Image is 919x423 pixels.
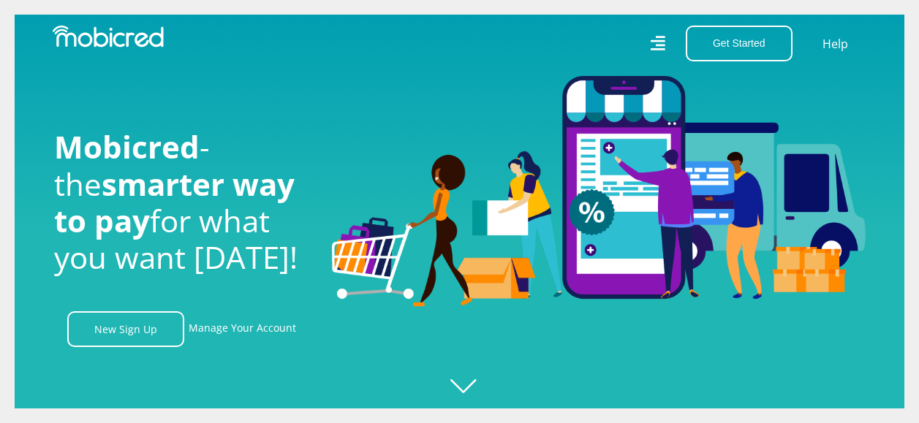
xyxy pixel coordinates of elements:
[822,34,849,53] a: Help
[54,129,310,276] h1: - the for what you want [DATE]!
[332,76,866,307] img: Welcome to Mobicred
[686,26,793,61] button: Get Started
[53,26,164,47] img: Mobicred
[189,311,296,347] a: Manage Your Account
[54,163,295,241] span: smarter way to pay
[54,126,200,167] span: Mobicred
[67,311,184,347] a: New Sign Up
